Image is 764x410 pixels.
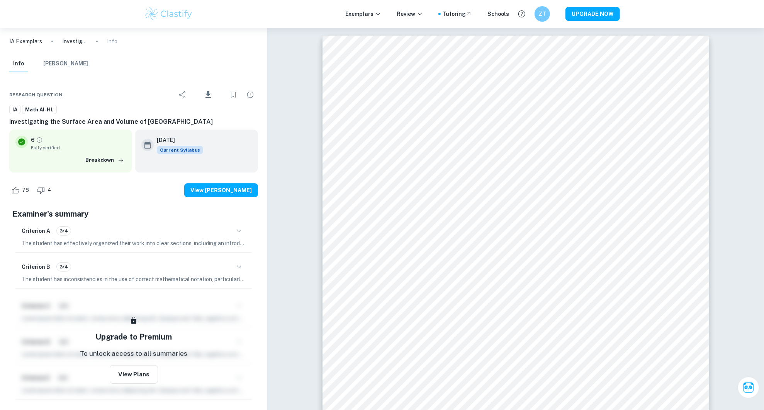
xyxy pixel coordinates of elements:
span: Current Syllabus [157,146,203,154]
p: Exemplars [345,10,381,18]
button: Help and Feedback [515,7,528,20]
a: Math AI-HL [22,105,57,114]
button: View [PERSON_NAME] [184,183,258,197]
div: Download [192,85,224,105]
p: Info [107,37,117,46]
p: Review [397,10,423,18]
button: [PERSON_NAME] [43,55,88,72]
span: Math AI-HL [22,106,56,114]
div: Report issue [243,87,258,102]
button: View Plans [110,365,158,384]
span: IA [10,106,20,114]
p: The student has effectively organized their work into clear sections, including an introduction, ... [22,239,246,248]
a: IA [9,105,20,114]
p: To unlock access to all summaries [80,349,187,359]
h5: Examiner's summary [12,208,255,220]
span: 4 [43,186,55,194]
h6: Criterion A [22,227,50,235]
span: 3/4 [57,227,71,234]
span: 78 [18,186,33,194]
h6: Criterion B [22,263,50,271]
h6: Investigating the Surface Area and Volume of [GEOGRAPHIC_DATA] [9,117,258,126]
p: Investigating the Surface Area and Volume of [GEOGRAPHIC_DATA] [62,37,87,46]
div: Like [9,184,33,196]
h6: ZT [538,10,547,18]
h5: Upgrade to Premium [95,331,172,343]
a: IA Exemplars [9,37,42,46]
span: 3/4 [57,263,71,270]
button: Ask Clai [738,377,759,398]
a: Schools [487,10,509,18]
button: UPGRADE NOW [565,7,620,21]
span: Research question [9,91,63,98]
div: This exemplar is based on the current syllabus. Feel free to refer to it for inspiration/ideas wh... [157,146,203,154]
button: ZT [535,6,550,22]
a: Tutoring [442,10,472,18]
button: Info [9,55,28,72]
h6: [DATE] [157,136,197,144]
div: Dislike [35,184,55,196]
div: Share [175,87,190,102]
img: Clastify logo [144,6,193,22]
div: Bookmark [226,87,241,102]
button: Breakdown [83,154,126,166]
p: 6 [31,136,34,144]
span: Fully verified [31,144,126,151]
a: Grade fully verified [36,137,43,143]
p: The student has inconsistencies in the use of correct mathematical notation, particularly by usin... [22,275,246,284]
